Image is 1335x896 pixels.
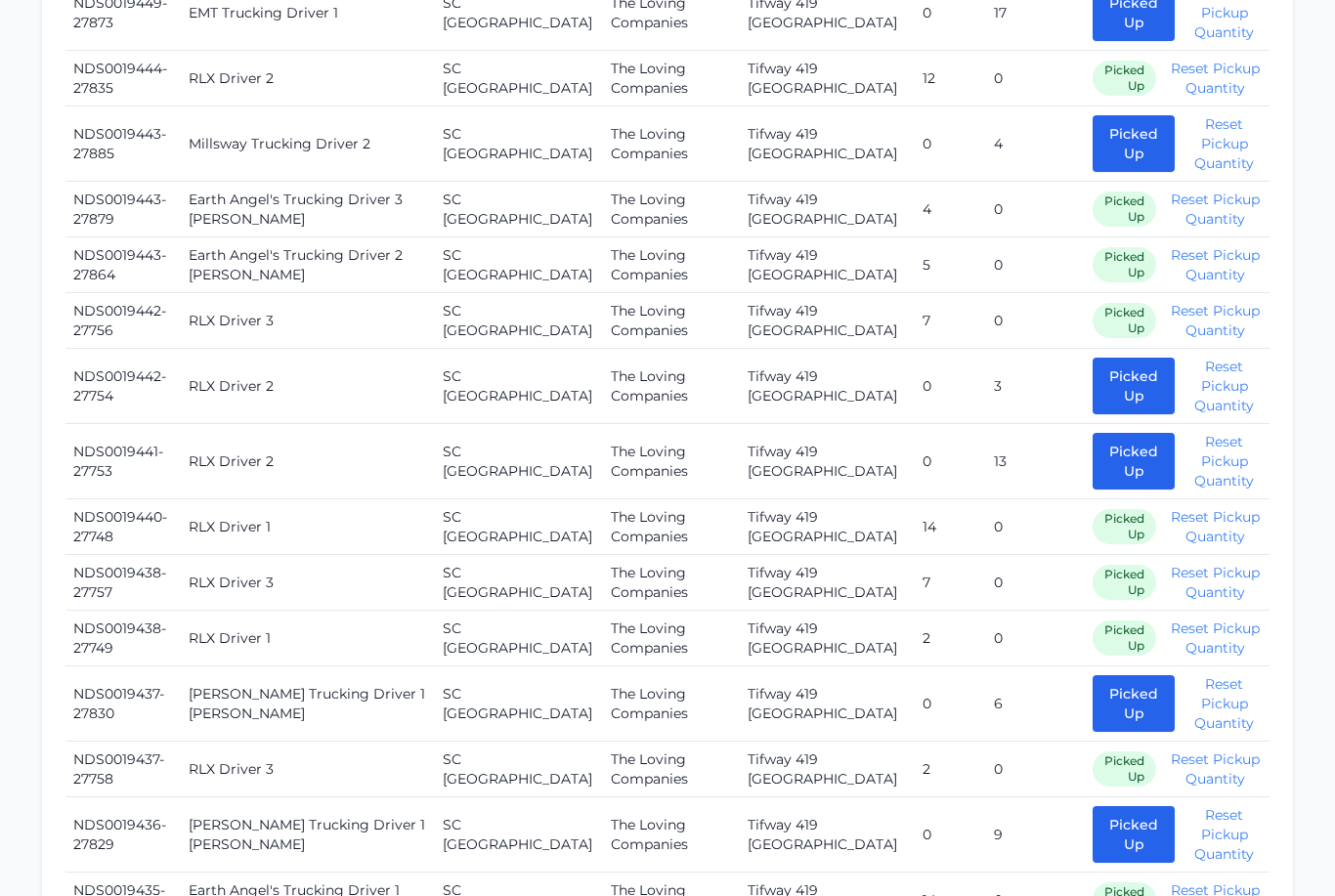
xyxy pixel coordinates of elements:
button: Reset Pickup Quantity [1168,750,1262,789]
td: SC [GEOGRAPHIC_DATA] [435,500,603,556]
td: 0 [915,667,986,743]
td: NDS0019437-27830 [65,667,181,743]
td: Millsway Trucking Driver 2 [181,107,435,183]
td: [PERSON_NAME] Trucking Driver 1 [PERSON_NAME] [181,798,435,874]
td: Tifway 419 [GEOGRAPHIC_DATA] [740,798,915,874]
td: SC [GEOGRAPHIC_DATA] [435,612,603,667]
td: Tifway 419 [GEOGRAPHIC_DATA] [740,294,915,350]
button: Reset Pickup Quantity [1168,619,1262,659]
td: SC [GEOGRAPHIC_DATA] [435,743,603,798]
td: 5 [915,238,986,294]
button: Reset Pickup Quantity [1186,675,1262,734]
td: The Loving Companies [603,238,740,294]
button: Reset Pickup Quantity [1168,246,1262,285]
td: RLX Driver 3 [181,556,435,612]
button: Reset Pickup Quantity [1168,60,1262,99]
button: Picked Up [1093,116,1175,173]
td: Tifway 419 [GEOGRAPHIC_DATA] [740,667,915,743]
td: The Loving Companies [603,798,740,874]
td: The Loving Companies [603,500,740,556]
button: Reset Pickup Quantity [1186,806,1262,865]
button: Picked Up [1093,676,1175,733]
td: SC [GEOGRAPHIC_DATA] [435,556,603,612]
td: Tifway 419 [GEOGRAPHIC_DATA] [740,107,915,183]
td: 2 [915,743,986,798]
td: The Loving Companies [603,294,740,350]
td: 6 [986,667,1085,743]
td: SC [GEOGRAPHIC_DATA] [435,107,603,183]
button: Reset Pickup Quantity [1168,508,1262,547]
button: Reset Pickup Quantity [1168,564,1262,603]
td: 0 [986,183,1085,238]
td: 7 [915,556,986,612]
span: Picked Up [1093,62,1156,97]
td: Tifway 419 [GEOGRAPHIC_DATA] [740,425,915,500]
td: NDS0019436-27829 [65,798,181,874]
td: 3 [986,350,1085,425]
td: 0 [986,52,1085,107]
td: SC [GEOGRAPHIC_DATA] [435,425,603,500]
td: Tifway 419 [GEOGRAPHIC_DATA] [740,183,915,238]
td: The Loving Companies [603,52,740,107]
td: NDS0019442-27756 [65,294,181,350]
td: RLX Driver 2 [181,425,435,500]
span: Picked Up [1093,752,1156,788]
td: 4 [986,107,1085,183]
td: RLX Driver 2 [181,52,435,107]
button: Picked Up [1093,434,1175,491]
td: 7 [915,294,986,350]
td: NDS0019442-27754 [65,350,181,425]
td: 12 [915,52,986,107]
td: 0 [915,350,986,425]
td: SC [GEOGRAPHIC_DATA] [435,294,603,350]
td: Tifway 419 [GEOGRAPHIC_DATA] [740,556,915,612]
td: The Loving Companies [603,183,740,238]
td: Earth Angel's Trucking Driver 3 [PERSON_NAME] [181,183,435,238]
button: Picked Up [1093,807,1175,864]
td: RLX Driver 2 [181,350,435,425]
td: SC [GEOGRAPHIC_DATA] [435,667,603,743]
td: 0 [986,294,1085,350]
td: 0 [915,425,986,500]
td: RLX Driver 1 [181,612,435,667]
button: Reset Pickup Quantity [1186,358,1262,416]
td: SC [GEOGRAPHIC_DATA] [435,183,603,238]
td: NDS0019443-27864 [65,238,181,294]
td: The Loving Companies [603,350,740,425]
td: [PERSON_NAME] Trucking Driver 1 [PERSON_NAME] [181,667,435,743]
td: NDS0019443-27879 [65,183,181,238]
td: Earth Angel's Trucking Driver 2 [PERSON_NAME] [181,238,435,294]
td: Tifway 419 [GEOGRAPHIC_DATA] [740,238,915,294]
td: SC [GEOGRAPHIC_DATA] [435,350,603,425]
td: The Loving Companies [603,556,740,612]
td: 4 [915,183,986,238]
td: The Loving Companies [603,107,740,183]
td: NDS0019444-27835 [65,52,181,107]
td: 0 [915,798,986,874]
td: Tifway 419 [GEOGRAPHIC_DATA] [740,612,915,667]
td: RLX Driver 1 [181,500,435,556]
td: 14 [915,500,986,556]
button: Reset Pickup Quantity [1186,433,1262,491]
td: NDS0019438-27757 [65,556,181,612]
td: RLX Driver 3 [181,743,435,798]
td: 2 [915,612,986,667]
td: SC [GEOGRAPHIC_DATA] [435,238,603,294]
td: 0 [915,107,986,183]
td: 0 [986,612,1085,667]
td: 0 [986,743,1085,798]
td: NDS0019437-27758 [65,743,181,798]
td: The Loving Companies [603,612,740,667]
span: Picked Up [1093,304,1156,339]
td: SC [GEOGRAPHIC_DATA] [435,798,603,874]
td: NDS0019443-27885 [65,107,181,183]
span: Picked Up [1093,566,1156,601]
td: Tifway 419 [GEOGRAPHIC_DATA] [740,52,915,107]
td: RLX Driver 3 [181,294,435,350]
td: 0 [986,500,1085,556]
td: 0 [986,556,1085,612]
td: The Loving Companies [603,743,740,798]
td: Tifway 419 [GEOGRAPHIC_DATA] [740,350,915,425]
td: SC [GEOGRAPHIC_DATA] [435,52,603,107]
span: Picked Up [1093,192,1156,228]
